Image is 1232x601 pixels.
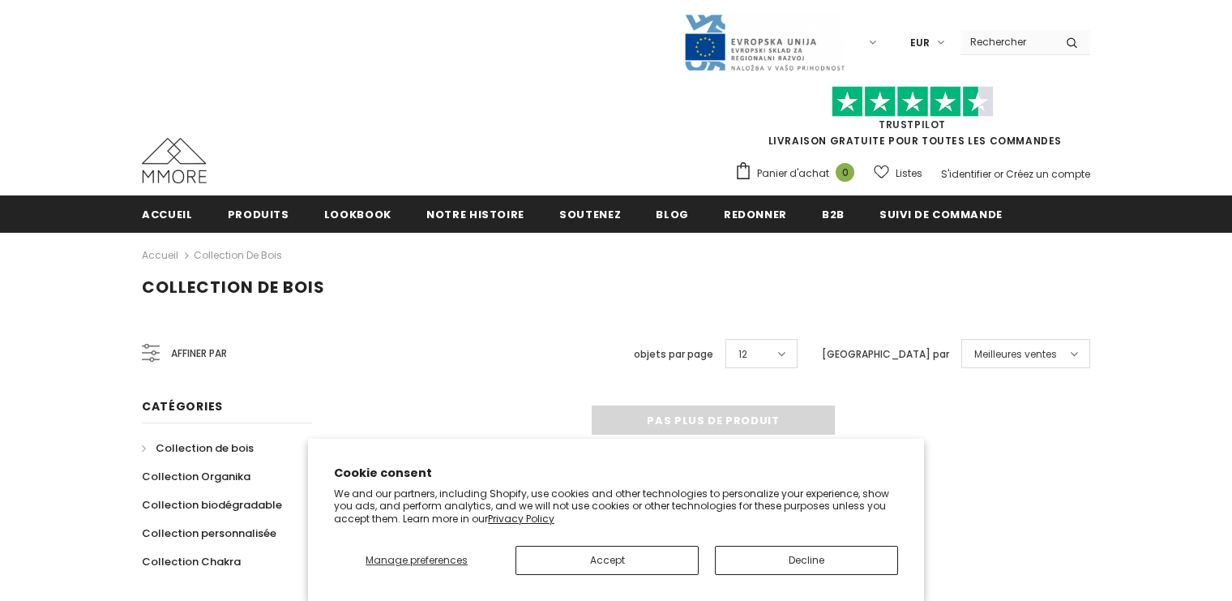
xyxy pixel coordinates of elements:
[724,195,787,232] a: Redonner
[960,30,1054,54] input: Search Site
[879,118,946,131] a: TrustPilot
[974,346,1057,363] span: Meilleures ventes
[194,248,282,262] a: Collection de bois
[142,497,282,513] span: Collection biodégradable
[896,165,922,182] span: Listes
[142,519,276,547] a: Collection personnalisée
[142,246,178,265] a: Accueil
[142,434,254,462] a: Collection de bois
[822,195,845,232] a: B2B
[910,35,930,51] span: EUR
[515,546,699,575] button: Accept
[559,207,621,222] span: soutenez
[142,138,207,183] img: Cas MMORE
[656,207,689,222] span: Blog
[1006,167,1090,181] a: Créez un compte
[142,554,241,569] span: Collection Chakra
[656,195,689,232] a: Blog
[228,207,289,222] span: Produits
[142,469,250,484] span: Collection Organika
[142,207,193,222] span: Accueil
[142,276,325,298] span: Collection de bois
[142,547,241,576] a: Collection Chakra
[874,159,922,187] a: Listes
[324,195,391,232] a: Lookbook
[994,167,1003,181] span: or
[171,345,227,363] span: Affiner par
[334,487,898,526] p: We and our partners, including Shopify, use cookies and other technologies to personalize your ex...
[879,195,1003,232] a: Suivi de commande
[559,195,621,232] a: soutenez
[156,440,254,456] span: Collection de bois
[142,398,223,414] span: Catégories
[324,207,391,222] span: Lookbook
[142,491,282,519] a: Collection biodégradable
[832,86,994,118] img: Faites confiance aux étoiles pilotes
[334,465,898,482] h2: Cookie consent
[142,195,193,232] a: Accueil
[366,553,468,567] span: Manage preferences
[734,161,862,186] a: Panier d'achat 0
[836,163,854,182] span: 0
[142,526,276,541] span: Collection personnalisée
[634,346,713,363] label: objets par page
[822,207,845,222] span: B2B
[879,207,1003,222] span: Suivi de commande
[724,207,787,222] span: Redonner
[715,546,898,575] button: Decline
[228,195,289,232] a: Produits
[757,165,829,182] span: Panier d'achat
[334,546,499,575] button: Manage preferences
[738,346,747,363] span: 12
[426,207,524,222] span: Notre histoire
[822,346,949,363] label: [GEOGRAPHIC_DATA] par
[488,512,554,526] a: Privacy Policy
[734,93,1090,148] span: LIVRAISON GRATUITE POUR TOUTES LES COMMANDES
[426,195,524,232] a: Notre histoire
[142,462,250,491] a: Collection Organika
[941,167,991,181] a: S'identifier
[683,13,845,72] img: Javni Razpis
[683,35,845,49] a: Javni Razpis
